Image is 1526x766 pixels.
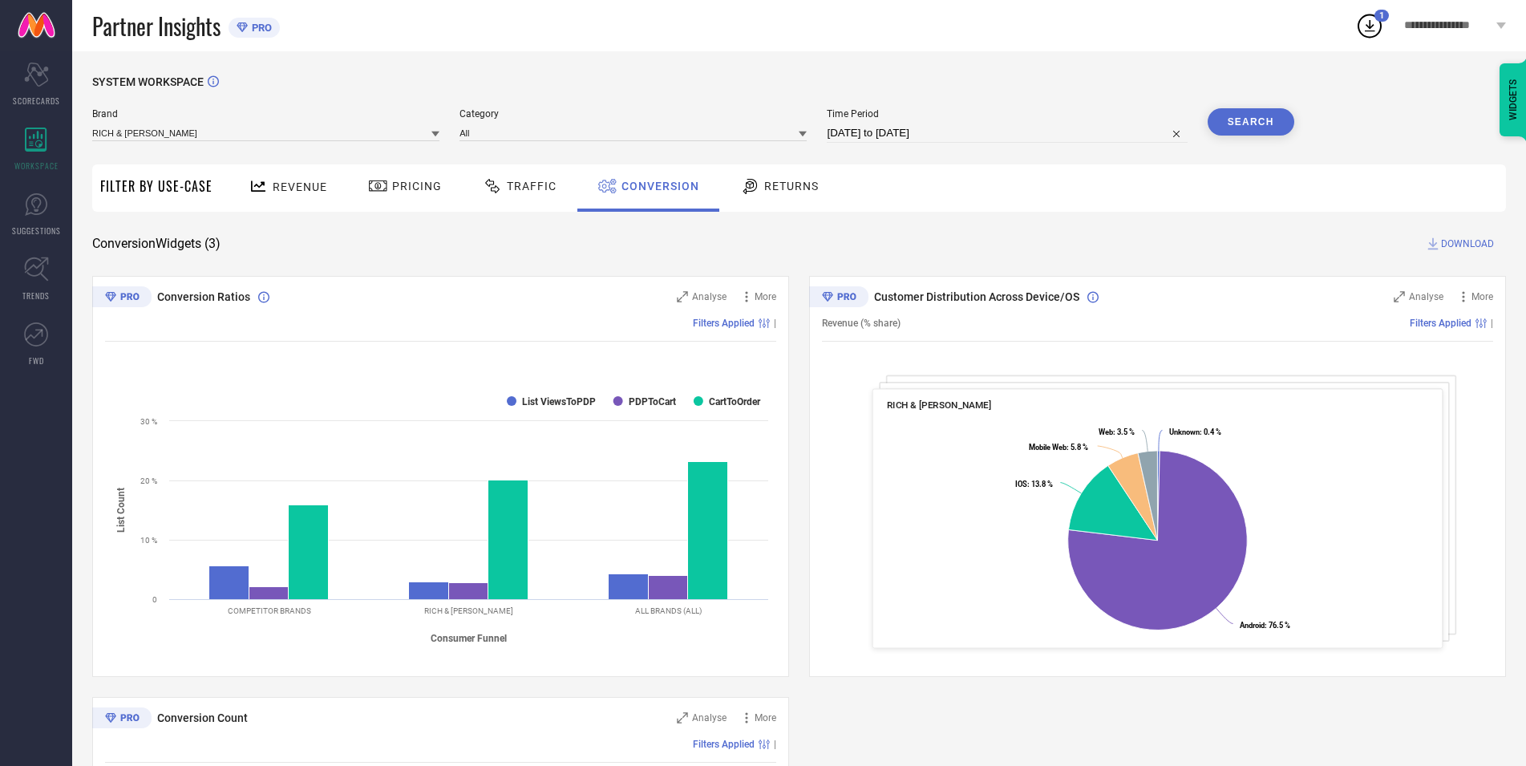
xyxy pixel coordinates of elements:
span: Revenue (% share) [822,318,901,329]
span: | [1491,318,1493,329]
span: Conversion Widgets ( 3 ) [92,236,221,252]
text: : 3.5 % [1099,427,1135,436]
text: RICH & [PERSON_NAME] [424,606,513,615]
span: Analyse [692,712,727,723]
text: 10 % [140,536,157,545]
span: Analyse [1409,291,1443,302]
span: Category [459,108,807,120]
span: Filters Applied [693,318,755,329]
span: More [1471,291,1493,302]
tspan: Web [1099,427,1113,436]
text: COMPETITOR BRANDS [228,606,311,615]
span: Filters Applied [693,739,755,750]
span: | [774,318,776,329]
span: | [774,739,776,750]
text: : 5.8 % [1030,443,1089,452]
input: Select time period [827,124,1187,143]
span: More [755,291,776,302]
svg: Zoom [1394,291,1405,302]
span: Customer Distribution Across Device/OS [874,290,1079,303]
span: Pricing [392,180,442,193]
span: More [755,712,776,723]
text: CartToOrder [709,396,761,407]
div: Premium [809,286,868,310]
text: ALL BRANDS (ALL) [635,606,702,615]
span: Analyse [692,291,727,302]
span: DOWNLOAD [1441,236,1494,252]
svg: Zoom [677,712,688,723]
span: PRO [248,22,272,34]
span: WORKSPACE [14,160,59,172]
span: SUGGESTIONS [12,225,61,237]
tspan: Mobile Web [1030,443,1067,452]
span: Traffic [507,180,557,193]
span: Brand [92,108,439,120]
div: Open download list [1355,11,1384,40]
text: 20 % [140,476,157,485]
tspan: List Count [115,488,127,533]
span: SCORECARDS [13,95,60,107]
span: Time Period [827,108,1187,120]
span: FWD [29,355,44,367]
tspan: Unknown [1170,427,1200,436]
text: List ViewsToPDP [522,396,596,407]
span: Filters Applied [1410,318,1471,329]
span: Conversion Ratios [157,290,250,303]
span: SYSTEM WORKSPACE [92,75,204,88]
tspan: IOS [1016,480,1028,488]
svg: Zoom [677,291,688,302]
text: 30 % [140,417,157,426]
text: : 76.5 % [1240,621,1290,630]
text: PDPToCart [629,396,676,407]
text: : 0.4 % [1170,427,1222,436]
span: 1 [1379,10,1384,21]
span: Conversion Count [157,711,248,724]
span: Partner Insights [92,10,221,43]
span: Filter By Use-Case [100,176,213,196]
span: RICH & [PERSON_NAME] [887,399,992,411]
text: 0 [152,595,157,604]
text: : 13.8 % [1016,480,1054,488]
span: TRENDS [22,290,50,302]
span: Revenue [273,180,327,193]
div: Premium [92,707,152,732]
span: Returns [764,180,819,193]
div: Premium [92,286,152,310]
span: Conversion [621,180,699,193]
tspan: Android [1240,621,1265,630]
tspan: Consumer Funnel [431,633,507,644]
button: Search [1208,108,1294,136]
